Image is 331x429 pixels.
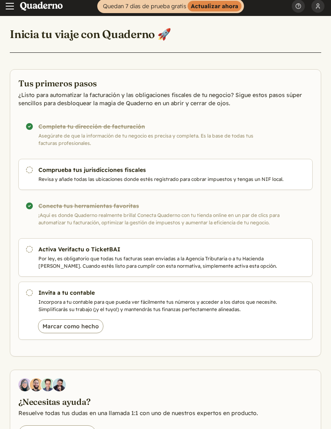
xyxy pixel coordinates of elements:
[41,378,54,391] img: Ivo Oltmans, Business Developer at Quaderno
[38,245,306,253] h3: Activa Verifactu o TicketBAI
[18,378,31,391] img: Diana Carrasco, Account Executive at Quaderno
[30,378,43,391] img: Jairo Fumero, Account Executive at Quaderno
[38,166,306,174] h3: Comprueba tus jurisdicciones fiscales
[18,78,313,89] h2: Tus primeros pasos
[38,255,306,270] p: Por ley, es obligatorio que todas tus facturas sean enviadas a la Agencia Tributaria o a tu Hacie...
[38,176,306,183] p: Revisa y añade todas las ubicaciones donde estés registrado para cobrar impuestos y tengas un NIF...
[18,91,313,107] p: ¿Listo para automatizar la facturación y las obligaciones fiscales de tu negocio? Sigue estos pas...
[38,289,306,297] h3: Invita a tu contable
[10,27,171,41] h1: Inicia tu viaje con Quaderno 🚀
[18,159,313,190] a: Comprueba tus jurisdicciones fiscales Revisa y añade todas las ubicaciones donde estés registrado...
[18,409,313,417] p: Resuelve todas tus dudas en una llamada 1:1 con uno de nuestros expertos en producto.
[18,282,313,340] a: Invita a tu contable Incorpora a tu contable para que pueda ver fácilmente tus números y acceder ...
[53,378,66,391] img: Javier Rubio, DevRel at Quaderno
[38,298,306,313] p: Incorpora a tu contable para que pueda ver fácilmente tus números y acceder a los datos que neces...
[188,1,242,11] strong: Actualizar ahora
[18,238,313,277] a: Activa Verifactu o TicketBAI Por ley, es obligatorio que todas tus facturas sean enviadas a la Ag...
[18,396,313,408] h2: ¿Necesitas ayuda?
[38,319,103,333] button: Marcar como hecho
